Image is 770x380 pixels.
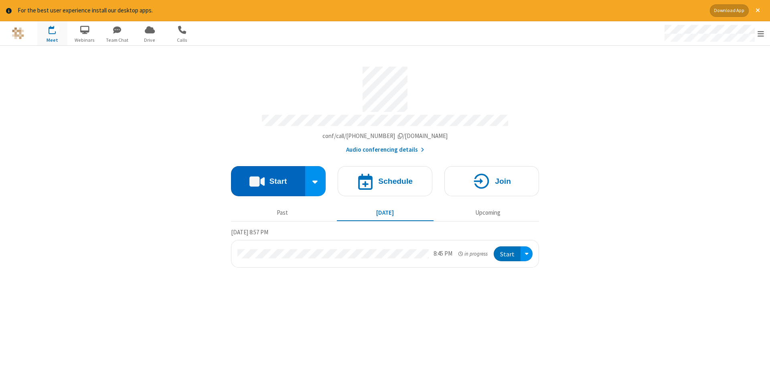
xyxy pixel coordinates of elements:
[70,37,100,44] span: Webinars
[305,166,326,196] div: Start conference options
[231,61,539,154] section: Account details
[135,37,165,44] span: Drive
[231,228,539,268] section: Today's Meetings
[458,250,488,258] em: in progress
[54,26,59,32] div: 1
[3,21,33,45] button: Logo
[18,6,704,15] div: For the best user experience install our desktop apps.
[440,205,536,221] button: Upcoming
[167,37,197,44] span: Calls
[434,249,452,258] div: 8:45 PM
[521,246,533,261] div: Open menu
[710,4,749,17] button: Download App
[322,132,448,141] button: Copy my meeting room linkCopy my meeting room link
[494,246,521,261] button: Start
[337,205,434,221] button: [DATE]
[752,4,764,17] button: Close alert
[378,177,413,185] h4: Schedule
[12,27,24,39] img: QA Selenium DO NOT DELETE OR CHANGE
[444,166,539,196] button: Join
[338,166,432,196] button: Schedule
[234,205,331,221] button: Past
[346,145,424,154] button: Audio conferencing details
[37,37,67,44] span: Meet
[322,132,448,140] span: Copy my meeting room link
[102,37,132,44] span: Team Chat
[269,177,287,185] h4: Start
[231,228,268,236] span: [DATE] 8:57 PM
[495,177,511,185] h4: Join
[231,166,305,196] button: Start
[657,21,770,45] div: Open menu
